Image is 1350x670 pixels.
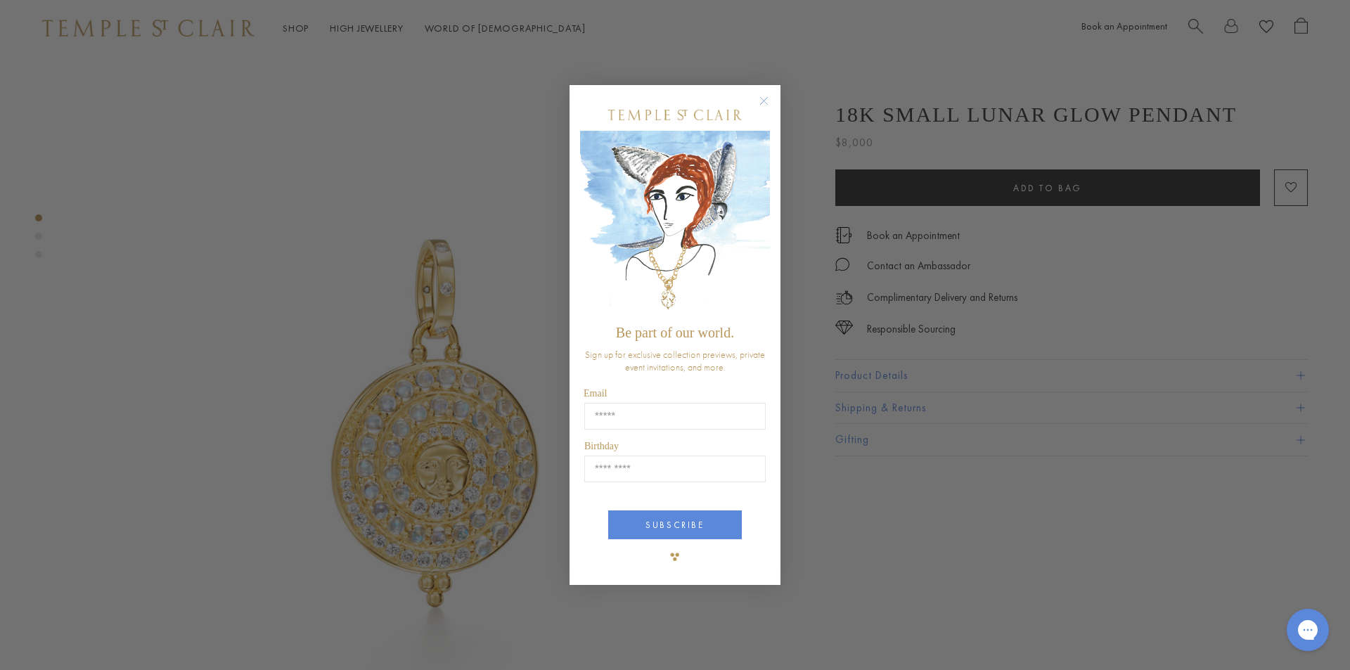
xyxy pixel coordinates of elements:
[616,325,734,340] span: Be part of our world.
[584,441,619,451] span: Birthday
[1280,604,1336,656] iframe: Gorgias live chat messenger
[608,510,742,539] button: SUBSCRIBE
[580,131,770,318] img: c4a9eb12-d91a-4d4a-8ee0-386386f4f338.jpeg
[584,388,607,399] span: Email
[608,110,742,120] img: Temple St. Clair
[585,348,765,373] span: Sign up for exclusive collection previews, private event invitations, and more.
[584,403,766,430] input: Email
[661,543,689,571] img: TSC
[762,99,780,117] button: Close dialog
